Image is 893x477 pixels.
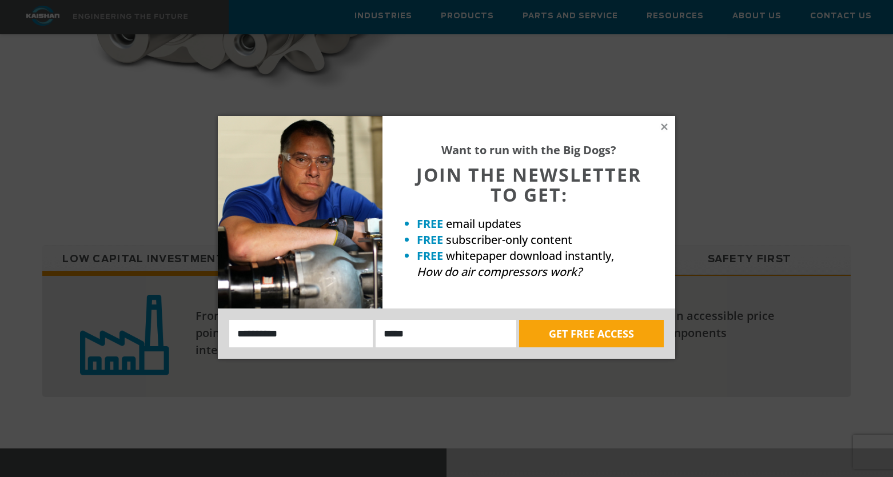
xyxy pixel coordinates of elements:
span: subscriber-only content [446,232,572,247]
button: GET FREE ACCESS [519,320,664,347]
strong: Want to run with the Big Dogs? [441,142,616,158]
strong: FREE [417,232,443,247]
input: Name: [229,320,373,347]
span: whitepaper download instantly, [446,248,614,263]
strong: FREE [417,248,443,263]
strong: FREE [417,216,443,231]
span: email updates [446,216,521,231]
button: Close [659,122,669,132]
span: JOIN THE NEWSLETTER TO GET: [416,162,641,207]
input: Email [376,320,516,347]
em: How do air compressors work? [417,264,582,279]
